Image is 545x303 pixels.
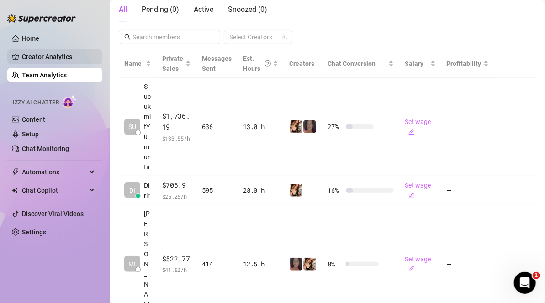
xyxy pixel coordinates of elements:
img: Leylamour [290,258,302,271]
a: Discover Viral Videos [22,210,84,217]
span: MI [129,259,136,269]
span: Chat Copilot [22,183,87,198]
img: Leylamour [303,120,316,133]
img: logo-BBDzfeDw.svg [7,14,76,23]
a: Settings [22,228,46,236]
span: edit [408,192,415,199]
span: 8 % [328,259,342,269]
th: Creators [284,50,322,78]
span: Chat Conversion [328,60,376,67]
div: 13.0 h [243,122,278,132]
span: search [124,34,131,40]
span: $ 25.25 /h [162,192,191,201]
img: Vaniibabee [290,184,302,197]
div: 414 [202,259,232,269]
span: $1,736.19 [162,111,191,132]
img: Vaniibabee [303,258,316,271]
span: Dirir [144,180,151,200]
span: thunderbolt [12,168,19,176]
span: SucukmitYumurta [144,81,151,172]
img: Chat Copilot [12,187,18,194]
span: 16 % [328,185,342,195]
th: Name [119,50,157,78]
span: Automations [22,165,87,179]
a: Set wageedit [405,255,431,273]
span: Snoozed ( 0 ) [228,5,267,14]
span: team [282,34,287,40]
input: Search members [132,32,207,42]
a: Creator Analytics [22,49,95,64]
span: Izzy AI Chatter [13,98,59,107]
span: Private Sales [162,55,183,72]
td: — [441,176,494,205]
a: Team Analytics [22,71,67,79]
a: Home [22,35,39,42]
span: Name [124,59,144,69]
span: $ 133.55 /h [162,134,191,143]
span: $522.77 [162,254,191,265]
div: 12.5 h [243,259,278,269]
a: Chat Monitoring [22,145,69,152]
span: question-circle [265,54,271,74]
img: Vaniibabee [290,120,302,133]
span: Messages Sent [202,55,232,72]
div: All [119,4,127,15]
iframe: Intercom live chat [514,272,536,294]
span: edit [408,129,415,135]
span: $ 41.82 /h [162,265,191,274]
span: Active [194,5,213,14]
a: Set wageedit [405,118,431,135]
img: AI Chatter [63,95,77,108]
div: 595 [202,185,232,195]
div: 636 [202,122,232,132]
div: Est. Hours [243,54,271,74]
div: 28.0 h [243,185,278,195]
a: Set wageedit [405,182,431,199]
a: Setup [22,130,39,138]
span: SU [128,122,136,132]
span: $706.9 [162,180,191,191]
span: edit [408,265,415,272]
td: — [441,78,494,176]
span: Profitability [447,60,482,67]
div: Pending ( 0 ) [142,4,179,15]
span: DI [129,185,135,195]
span: Salary [405,60,423,67]
span: 27 % [328,122,342,132]
a: Content [22,116,45,123]
span: 1 [533,272,540,279]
